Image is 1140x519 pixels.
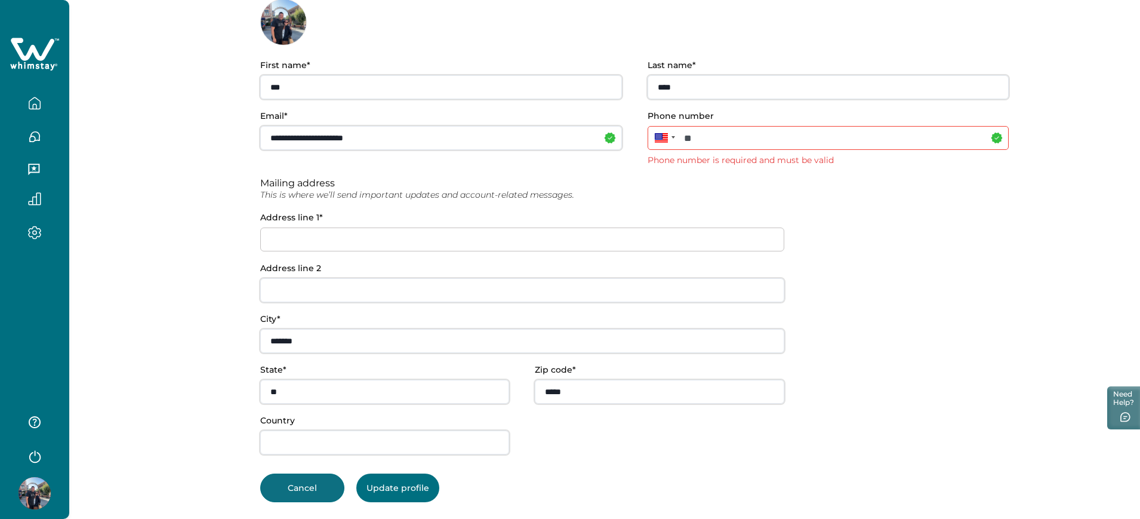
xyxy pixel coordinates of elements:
[648,60,1002,70] p: Last name*
[260,474,344,502] button: Cancel
[648,111,1002,121] p: Phone number
[260,263,777,274] p: Address line 2
[260,189,1009,201] p: This is where we’ll send important updates and account-related messages.
[260,213,784,223] p: Address line 1*
[260,60,615,70] p: First name*
[260,416,502,426] p: Country
[260,365,502,375] p: State*
[648,126,679,150] div: United States: + 1
[260,111,615,121] p: Email*
[260,177,1009,189] p: Mailing address
[356,474,439,502] button: Update profile
[535,365,777,375] p: Zip code*
[648,155,1009,165] div: Phone number is required and must be valid
[260,314,777,324] p: City*
[19,477,51,509] img: Whimstay Host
